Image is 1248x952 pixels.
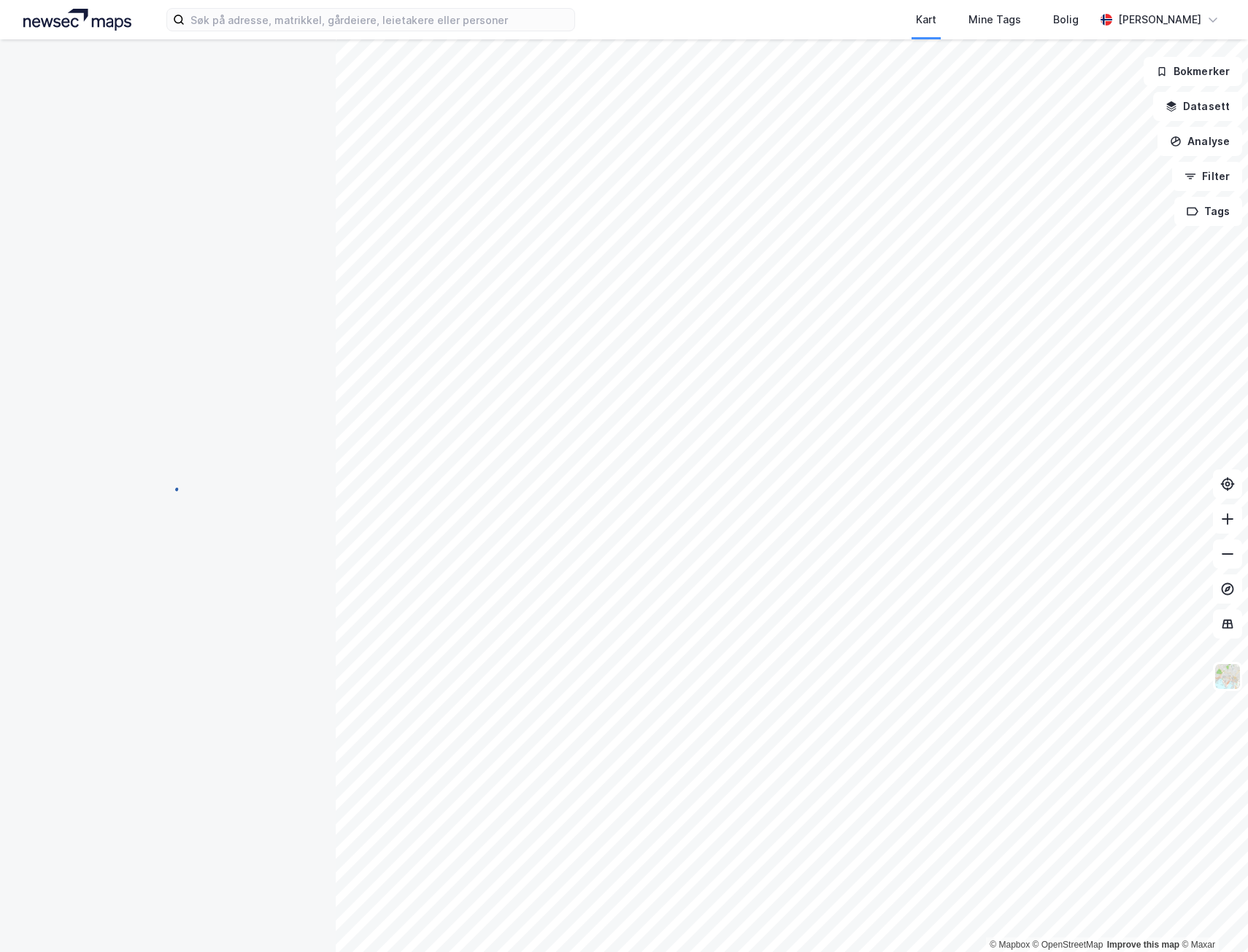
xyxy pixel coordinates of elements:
[1214,663,1241,690] img: Z
[990,940,1030,950] a: Mapbox
[1033,940,1103,950] a: OpenStreetMap
[156,475,180,499] img: spinner.a6d8c91a73a9ac5275cf975e30b51cfb.svg
[1107,940,1179,950] a: Improve this map
[1172,162,1242,191] button: Filter
[1158,127,1242,156] button: Analyse
[1174,197,1242,226] button: Tags
[185,9,574,31] input: Søk på adresse, matrikkel, gårdeiere, leietakere eller personer
[968,11,1021,28] div: Mine Tags
[1153,92,1242,121] button: Datasett
[916,11,936,28] div: Kart
[1144,57,1242,86] button: Bokmerker
[1175,882,1248,952] iframe: Chat Widget
[1118,11,1201,28] div: [PERSON_NAME]
[1053,11,1079,28] div: Bolig
[23,9,131,31] img: logo.a4113a55bc3d86da70a041830d287a7e.svg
